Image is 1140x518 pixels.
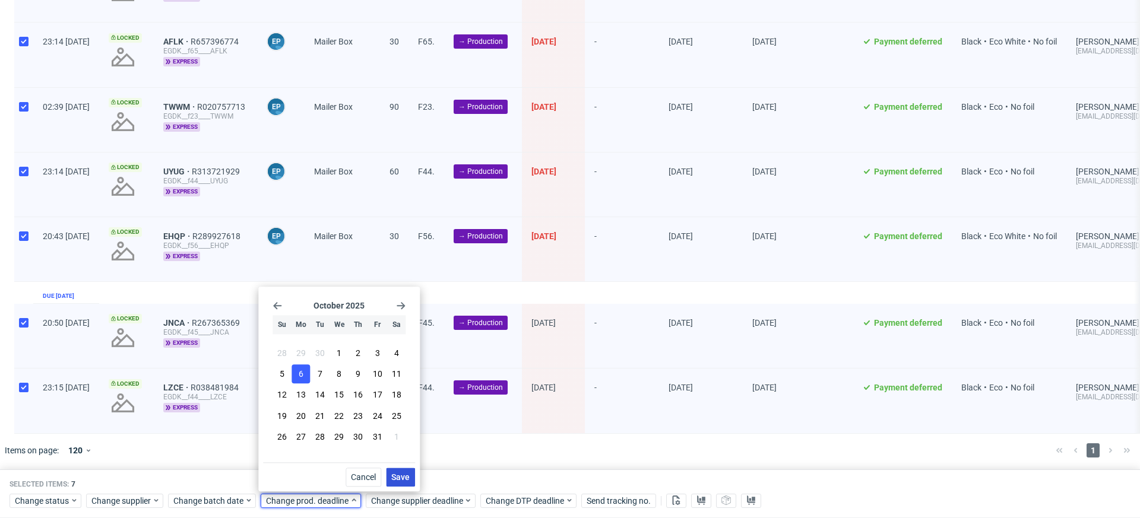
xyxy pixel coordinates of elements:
[368,427,387,446] button: Fri Oct 31 2025
[273,344,291,363] button: Sun Sep 28 2025
[43,231,90,241] span: 20:43 [DATE]
[163,102,197,112] span: TWWM
[163,187,200,196] span: express
[268,163,284,180] figcaption: EP
[368,315,387,334] div: Fr
[375,347,380,359] span: 3
[1076,318,1139,328] a: [PERSON_NAME]
[587,497,651,505] span: Send tracking no.
[349,406,368,425] button: Thu Oct 23 2025
[989,37,1025,46] span: Eco White
[315,431,325,443] span: 28
[392,410,401,422] span: 25
[163,57,200,66] span: express
[109,237,137,265] img: no_design.png
[458,382,503,393] span: → Production
[752,102,777,112] span: [DATE]
[273,365,291,384] button: Sun Oct 05 2025
[109,389,137,417] img: no_design.png
[961,231,981,241] span: Black
[330,427,349,446] button: Wed Oct 29 2025
[192,318,242,328] span: R267365369
[109,314,142,323] span: Locked
[314,167,353,176] span: Mailer Box
[394,431,399,443] span: 1
[351,473,376,481] span: Cancel
[311,386,330,405] button: Tue Oct 14 2025
[337,347,341,359] span: 1
[311,315,330,334] div: Tu
[163,392,248,402] div: EGDK__f44____LZCE
[387,344,406,363] button: Sat Oct 04 2025
[594,318,650,354] span: -
[1011,318,1034,328] span: No foil
[458,317,503,328] span: → Production
[418,167,435,176] span: F44.
[349,365,368,384] button: Thu Oct 09 2025
[961,318,981,328] span: Black
[1003,383,1011,392] span: •
[389,37,399,46] span: 30
[280,368,284,380] span: 5
[669,231,693,241] span: [DATE]
[387,386,406,405] button: Sat Oct 18 2025
[961,102,981,112] span: Black
[669,37,693,46] span: [DATE]
[191,383,241,392] span: R038481984
[531,37,556,46] span: [DATE]
[163,112,248,121] div: EGDK__f23____TWWM
[752,318,777,328] span: [DATE]
[109,172,137,201] img: no_design.png
[163,37,191,46] a: AFLK
[353,431,363,443] span: 30
[292,315,310,334] div: Mo
[43,318,90,328] span: 20:50 [DATE]
[277,431,287,443] span: 26
[349,427,368,446] button: Thu Oct 30 2025
[330,386,349,405] button: Wed Oct 15 2025
[392,368,401,380] span: 11
[669,318,693,328] span: [DATE]
[334,431,344,443] span: 29
[961,167,981,176] span: Black
[981,231,989,241] span: •
[389,102,399,112] span: 90
[163,338,200,348] span: express
[356,368,360,380] span: 9
[371,495,464,507] span: Change supplier deadline
[418,231,435,241] span: F56.
[173,495,245,507] span: Change batch date
[192,167,242,176] span: R313721929
[981,383,989,392] span: •
[1003,167,1011,176] span: •
[368,406,387,425] button: Fri Oct 24 2025
[961,383,981,392] span: Black
[874,37,942,46] span: Payment deferred
[396,301,406,310] span: Go forward 1 month
[752,167,777,176] span: [DATE]
[981,102,989,112] span: •
[1087,443,1100,457] span: 1
[874,318,942,328] span: Payment deferred
[981,167,989,176] span: •
[581,494,656,508] button: Send tracking no.
[109,107,137,136] img: no_design.png
[1003,318,1011,328] span: •
[752,383,777,392] span: [DATE]
[273,301,406,310] section: October 2025
[266,495,350,507] span: Change prod. deadline
[752,231,777,241] span: [DATE]
[163,252,200,261] span: express
[1011,383,1034,392] span: No foil
[330,406,349,425] button: Wed Oct 22 2025
[531,383,556,392] span: [DATE]
[1011,167,1034,176] span: No foil
[392,389,401,401] span: 18
[273,427,291,446] button: Sun Oct 26 2025
[296,410,306,422] span: 20
[1003,102,1011,112] span: •
[109,98,142,107] span: Locked
[43,291,74,301] div: Due [DATE]
[594,383,650,418] span: -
